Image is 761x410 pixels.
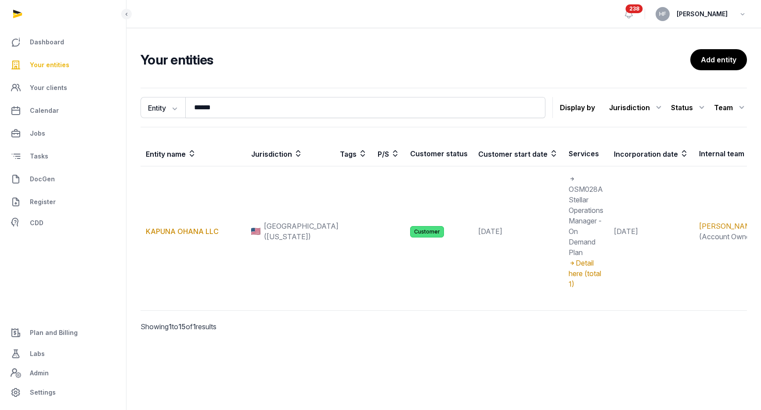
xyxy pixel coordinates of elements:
a: Plan and Billing [7,322,119,343]
div: Detail here (total 1) [569,258,603,289]
span: [PERSON_NAME] [677,9,728,19]
div: (Account Owner) [699,221,758,242]
th: Customer status [405,141,473,166]
a: Calendar [7,100,119,121]
span: Register [30,197,56,207]
p: Display by [560,101,595,115]
span: Labs [30,349,45,359]
a: Dashboard [7,32,119,53]
span: Calendar [30,105,59,116]
h2: Your entities [141,52,690,68]
a: Your entities [7,54,119,76]
span: OSM028A Stellar Operations Manager - On Demand Plan [569,174,603,257]
span: 1 [193,322,196,331]
div: Jurisdiction [609,101,664,115]
span: HF [659,11,666,17]
span: Jobs [30,128,45,139]
th: Entity name [141,141,246,166]
td: [DATE] [473,166,563,297]
th: Jurisdiction [246,141,335,166]
th: Tags [335,141,372,166]
a: Jobs [7,123,119,144]
th: Customer start date [473,141,563,166]
span: Dashboard [30,37,64,47]
span: Settings [30,387,56,398]
a: Labs [7,343,119,364]
a: KAPUNA OHANA LLC [146,227,219,236]
span: [GEOGRAPHIC_DATA] ([US_STATE]) [264,221,339,242]
span: 15 [178,322,186,331]
button: Entity [141,97,185,118]
span: Tasks [30,151,48,162]
a: Your clients [7,77,119,98]
th: P/S [372,141,405,166]
th: Incorporation date [609,141,694,166]
div: Status [671,101,707,115]
a: Settings [7,382,119,403]
span: Your clients [30,83,67,93]
span: DocGen [30,174,55,184]
a: CDD [7,214,119,232]
p: Showing to of results [141,311,281,342]
span: 1 [169,322,172,331]
span: 238 [626,4,643,13]
a: Admin [7,364,119,382]
a: DocGen [7,169,119,190]
th: Services [563,141,609,166]
button: HF [656,7,670,21]
span: CDD [30,218,43,228]
span: Your entities [30,60,69,70]
div: Team [714,101,747,115]
a: Register [7,191,119,212]
td: [DATE] [609,166,694,297]
span: Customer [410,226,444,237]
span: Plan and Billing [30,327,78,338]
a: Add entity [690,49,747,70]
span: Admin [30,368,49,378]
a: Tasks [7,146,119,167]
a: [PERSON_NAME] [699,222,758,230]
